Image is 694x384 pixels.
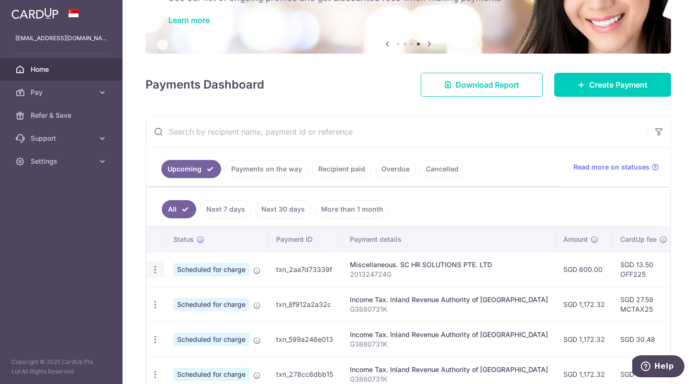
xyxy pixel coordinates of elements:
[31,111,94,120] span: Refer & Save
[456,79,519,90] span: Download Report
[573,162,649,172] span: Read more on statuses
[173,368,249,381] span: Scheduled for charge
[11,8,58,19] img: CardUp
[146,116,648,147] input: Search by recipient name, payment id or reference
[200,200,251,218] a: Next 7 days
[350,260,548,270] div: Miscellaneous. SC HR SOLUTIONS PTE. LTD
[613,287,675,322] td: SGD 27.59 MCTAX25
[556,252,613,287] td: SGD 600.00
[350,330,548,339] div: Income Tax. Inland Revenue Authority of [GEOGRAPHIC_DATA]
[421,73,543,97] a: Download Report
[162,200,196,218] a: All
[269,252,342,287] td: txn_2aa7d73339f
[350,295,548,305] div: Income Tax. Inland Revenue Authority of [GEOGRAPHIC_DATA]
[589,79,648,90] span: Create Payment
[146,76,264,93] h4: Payments Dashboard
[173,333,249,346] span: Scheduled for charge
[613,252,675,287] td: SGD 13.50 OFF225
[31,65,94,74] span: Home
[15,34,107,43] p: [EMAIL_ADDRESS][DOMAIN_NAME]
[173,235,194,244] span: Status
[255,200,311,218] a: Next 30 days
[632,355,684,379] iframe: Opens a widget where you can find more information
[31,157,94,166] span: Settings
[613,322,675,357] td: SGD 30.48
[556,287,613,322] td: SGD 1,172.32
[573,162,659,172] a: Read more on statuses
[225,160,308,178] a: Payments on the way
[563,235,588,244] span: Amount
[342,227,556,252] th: Payment details
[350,270,548,279] p: 201324724G
[168,15,210,25] a: Learn more
[31,88,94,97] span: Pay
[350,305,548,314] p: G3880731K
[312,160,371,178] a: Recipient paid
[161,160,221,178] a: Upcoming
[375,160,416,178] a: Overdue
[269,322,342,357] td: txn_599a246e013
[350,374,548,384] p: G3880731K
[554,73,671,97] a: Create Payment
[269,227,342,252] th: Payment ID
[620,235,657,244] span: CardUp fee
[31,134,94,143] span: Support
[173,298,249,311] span: Scheduled for charge
[420,160,465,178] a: Cancelled
[350,365,548,374] div: Income Tax. Inland Revenue Authority of [GEOGRAPHIC_DATA]
[269,287,342,322] td: txn_8f912a2a32c
[173,263,249,276] span: Scheduled for charge
[556,322,613,357] td: SGD 1,172.32
[350,339,548,349] p: G3880731K
[315,200,390,218] a: More than 1 month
